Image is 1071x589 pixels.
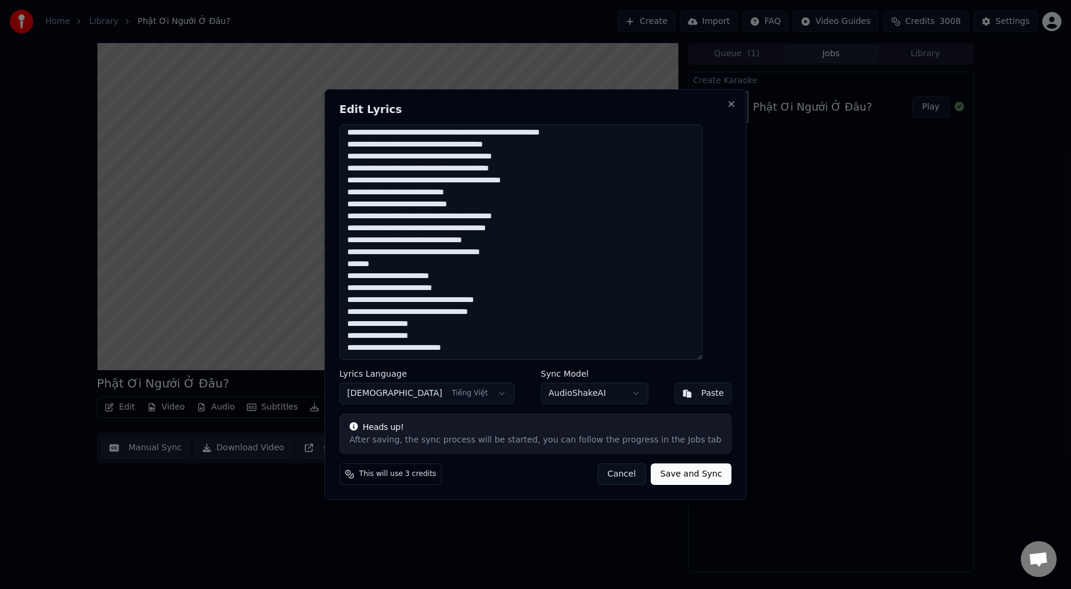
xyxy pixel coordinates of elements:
span: This will use 3 credits [359,469,436,479]
button: Paste [674,383,732,404]
h2: Edit Lyrics [339,104,732,115]
div: After saving, the sync process will be started, you can follow the progress in the Jobs tab [350,435,721,447]
button: Cancel [597,463,645,485]
button: Save and Sync [651,463,732,485]
div: Paste [701,387,724,399]
div: Heads up! [350,422,721,434]
label: Sync Model [541,370,648,378]
label: Lyrics Language [339,370,515,378]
